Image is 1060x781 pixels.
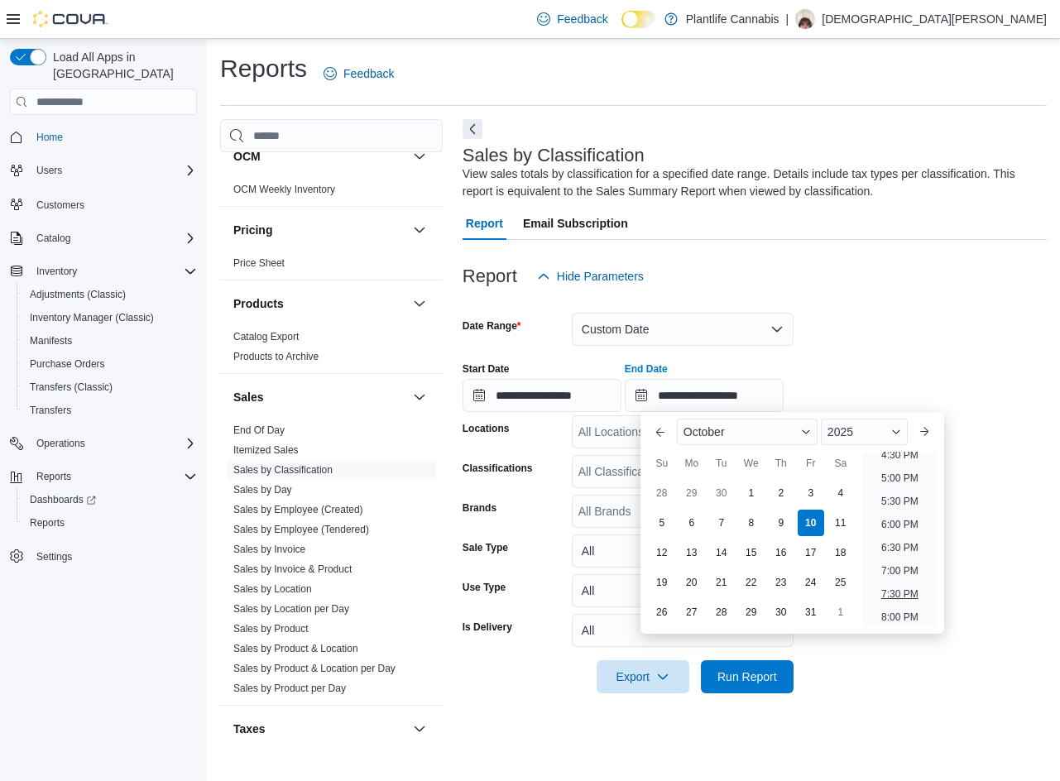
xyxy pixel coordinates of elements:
a: Sales by Employee (Tendered) [233,524,369,535]
button: Reports [30,467,78,486]
li: 8:00 PM [875,607,925,627]
div: day-11 [827,510,854,536]
a: Inventory Manager (Classic) [23,308,161,328]
span: Settings [36,550,72,563]
button: Transfers [17,399,204,422]
div: Sa [827,450,854,477]
span: Operations [36,437,85,450]
div: Mo [679,450,705,477]
button: Hide Parameters [530,260,650,293]
span: Hide Parameters [557,268,644,285]
a: Adjustments (Classic) [23,285,132,304]
button: Purchase Orders [17,352,204,376]
span: Price Sheet [233,256,285,270]
div: day-1 [827,599,854,625]
span: Transfers (Classic) [30,381,113,394]
div: day-2 [768,480,794,506]
div: day-24 [798,569,824,596]
button: Next [463,119,482,139]
ul: Time [862,452,938,627]
p: [DEMOGRAPHIC_DATA][PERSON_NAME] [822,9,1047,29]
div: day-10 [798,510,824,536]
h3: Taxes [233,721,266,737]
span: Sales by Employee (Created) [233,503,363,516]
input: Press the down key to open a popover containing a calendar. [463,379,621,412]
button: Reports [17,511,204,534]
div: day-23 [768,569,794,596]
span: Inventory [36,265,77,278]
div: day-15 [738,539,765,566]
span: Sales by Product & Location [233,642,358,655]
button: Products [410,294,429,314]
button: Transfers (Classic) [17,376,204,399]
button: Home [3,125,204,149]
a: Price Sheet [233,257,285,269]
li: 5:00 PM [875,468,925,488]
label: Start Date [463,362,510,376]
a: Sales by Day [233,484,292,496]
button: Reports [3,465,204,488]
a: Transfers (Classic) [23,377,119,397]
div: day-31 [798,599,824,625]
span: Inventory [30,261,197,281]
a: Sales by Product & Location per Day [233,663,396,674]
div: We [738,450,765,477]
div: day-9 [768,510,794,536]
span: Reports [30,467,197,486]
nav: Complex example [10,118,197,611]
span: Sales by Invoice [233,543,305,556]
div: day-7 [708,510,735,536]
span: Adjustments (Classic) [23,285,197,304]
button: Run Report [701,660,794,693]
label: Locations [463,422,510,435]
span: Reports [23,513,197,533]
div: Th [768,450,794,477]
label: Date Range [463,319,521,333]
span: Feedback [343,65,394,82]
div: day-4 [827,480,854,506]
button: Sales [410,387,429,407]
h3: Sales by Classification [463,146,645,165]
div: day-29 [679,480,705,506]
span: Catalog [30,228,197,248]
a: Feedback [530,2,614,36]
button: Inventory Manager (Classic) [17,306,204,329]
button: Catalog [3,227,204,250]
span: Export [607,660,679,693]
a: Sales by Classification [233,464,333,476]
li: 6:00 PM [875,515,925,534]
a: Sales by Invoice [233,544,305,555]
div: Button. Open the month selector. October is currently selected. [677,419,818,445]
a: Home [30,127,70,147]
div: day-26 [649,599,675,625]
input: Dark Mode [621,11,656,28]
span: Inventory Manager (Classic) [30,311,154,324]
button: Inventory [30,261,84,281]
span: Sales by Product per Day [233,682,346,695]
h3: Pricing [233,222,272,238]
span: Transfers (Classic) [23,377,197,397]
button: All [572,614,794,647]
span: Settings [30,546,197,567]
span: Reports [30,516,65,529]
button: Adjustments (Classic) [17,283,204,306]
div: Sales [220,420,443,705]
a: Sales by Invoice & Product [233,563,352,575]
h3: Sales [233,389,264,405]
div: day-30 [708,480,735,506]
div: Su [649,450,675,477]
div: day-13 [679,539,705,566]
button: Previous Month [647,419,674,445]
span: Inventory Manager (Classic) [23,308,197,328]
div: day-19 [649,569,675,596]
span: Report [466,207,503,240]
span: Dashboards [23,490,197,510]
span: Sales by Product [233,622,309,635]
label: Use Type [463,581,506,594]
span: Transfers [23,400,197,420]
div: day-25 [827,569,854,596]
a: Products to Archive [233,351,319,362]
li: 6:30 PM [875,538,925,558]
span: Email Subscription [523,207,628,240]
button: Products [233,295,406,312]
